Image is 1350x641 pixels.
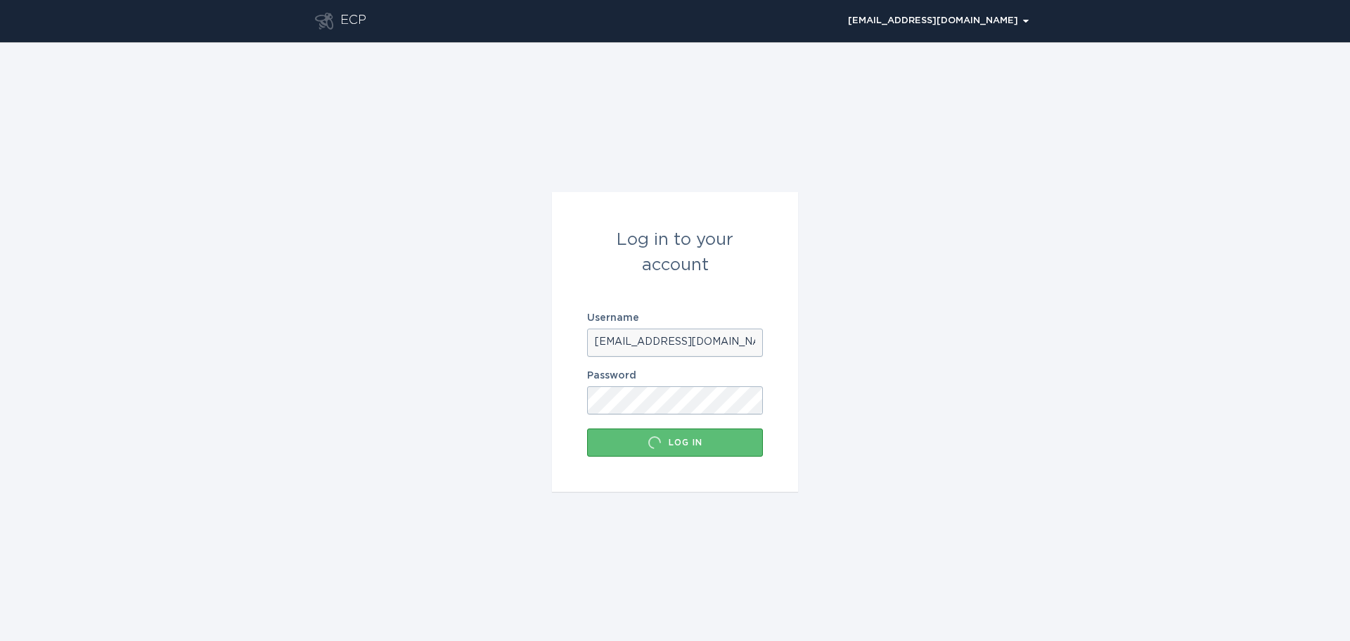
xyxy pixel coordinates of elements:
div: [EMAIL_ADDRESS][DOMAIN_NAME] [848,17,1029,25]
label: Password [587,371,763,381]
div: Log in to your account [587,227,763,278]
label: Username [587,313,763,323]
div: ECP [340,13,366,30]
div: Popover menu [842,11,1035,32]
button: Go to dashboard [315,13,333,30]
button: Open user account details [842,11,1035,32]
div: Log in [594,436,756,450]
div: Loading [648,436,662,450]
button: Log in [587,429,763,457]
